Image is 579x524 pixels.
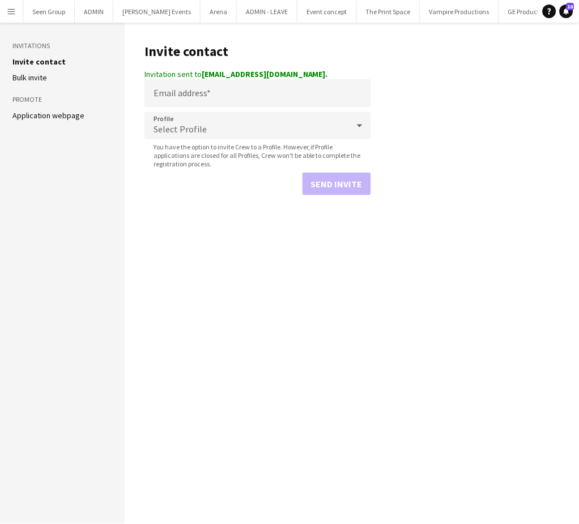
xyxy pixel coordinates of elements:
span: You have the option to invite Crew to a Profile. However, if Profile applications are closed for ... [144,143,371,168]
button: Arena [201,1,237,23]
span: 10 [567,3,574,10]
strong: [EMAIL_ADDRESS][DOMAIN_NAME]. [202,69,328,79]
h3: Promote [12,95,112,105]
button: Seen Group [23,1,75,23]
span: Select Profile [154,123,207,135]
div: Invitation sent to [144,69,371,79]
a: Application webpage [12,110,84,121]
button: ADMIN [75,1,113,23]
a: Invite contact [12,57,66,67]
h1: Invite contact [144,43,371,60]
button: GE Productions [499,1,561,23]
button: Event concept [297,1,357,23]
button: [PERSON_NAME] Events [113,1,201,23]
a: Bulk invite [12,72,47,83]
h3: Invitations [12,41,112,51]
button: Vampire Productions [420,1,499,23]
a: 10 [560,5,573,18]
button: ADMIN - LEAVE [237,1,297,23]
button: The Print Space [357,1,420,23]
